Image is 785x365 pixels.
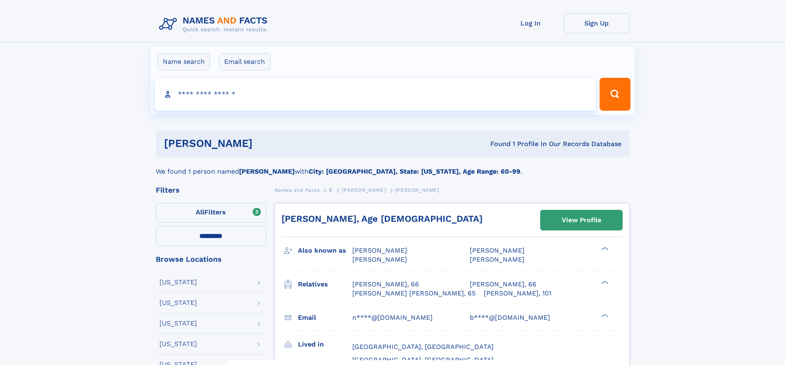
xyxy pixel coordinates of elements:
[599,246,609,251] div: ❯
[239,167,295,175] b: [PERSON_NAME]
[470,246,525,254] span: [PERSON_NAME]
[164,138,372,149] h1: [PERSON_NAME]
[157,53,210,70] label: Name search
[352,343,494,351] span: [GEOGRAPHIC_DATA], [GEOGRAPHIC_DATA]
[298,311,352,325] h3: Email
[159,300,197,306] div: [US_STATE]
[298,337,352,351] h3: Lived in
[470,280,537,289] a: [PERSON_NAME], 66
[498,13,564,33] a: Log In
[274,185,320,195] a: Names and Facts
[156,186,266,194] div: Filters
[352,280,419,289] a: [PERSON_NAME], 66
[156,13,274,35] img: Logo Names and Facts
[329,187,333,193] span: B
[159,279,197,286] div: [US_STATE]
[156,157,630,177] div: We found 1 person named with .
[159,341,197,347] div: [US_STATE]
[395,187,439,193] span: [PERSON_NAME]
[599,313,609,318] div: ❯
[371,139,621,149] div: Found 1 Profile In Our Records Database
[352,256,407,263] span: [PERSON_NAME]
[298,244,352,258] h3: Also known as
[281,214,483,224] a: [PERSON_NAME], Age [DEMOGRAPHIC_DATA]
[470,256,525,263] span: [PERSON_NAME]
[352,289,476,298] a: [PERSON_NAME] [PERSON_NAME], 65
[352,246,407,254] span: [PERSON_NAME]
[352,356,494,364] span: [GEOGRAPHIC_DATA], [GEOGRAPHIC_DATA]
[564,13,630,33] a: Sign Up
[599,279,609,285] div: ❯
[342,187,386,193] span: [PERSON_NAME]
[298,277,352,291] h3: Relatives
[342,185,386,195] a: [PERSON_NAME]
[156,203,266,223] label: Filters
[600,78,630,111] button: Search Button
[159,320,197,327] div: [US_STATE]
[156,256,266,263] div: Browse Locations
[484,289,551,298] a: [PERSON_NAME], 101
[329,185,333,195] a: B
[562,211,601,230] div: View Profile
[219,53,270,70] label: Email search
[309,167,520,175] b: City: [GEOGRAPHIC_DATA], State: [US_STATE], Age Range: 60-99
[196,208,204,216] span: All
[155,78,596,111] input: search input
[541,210,622,230] a: View Profile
